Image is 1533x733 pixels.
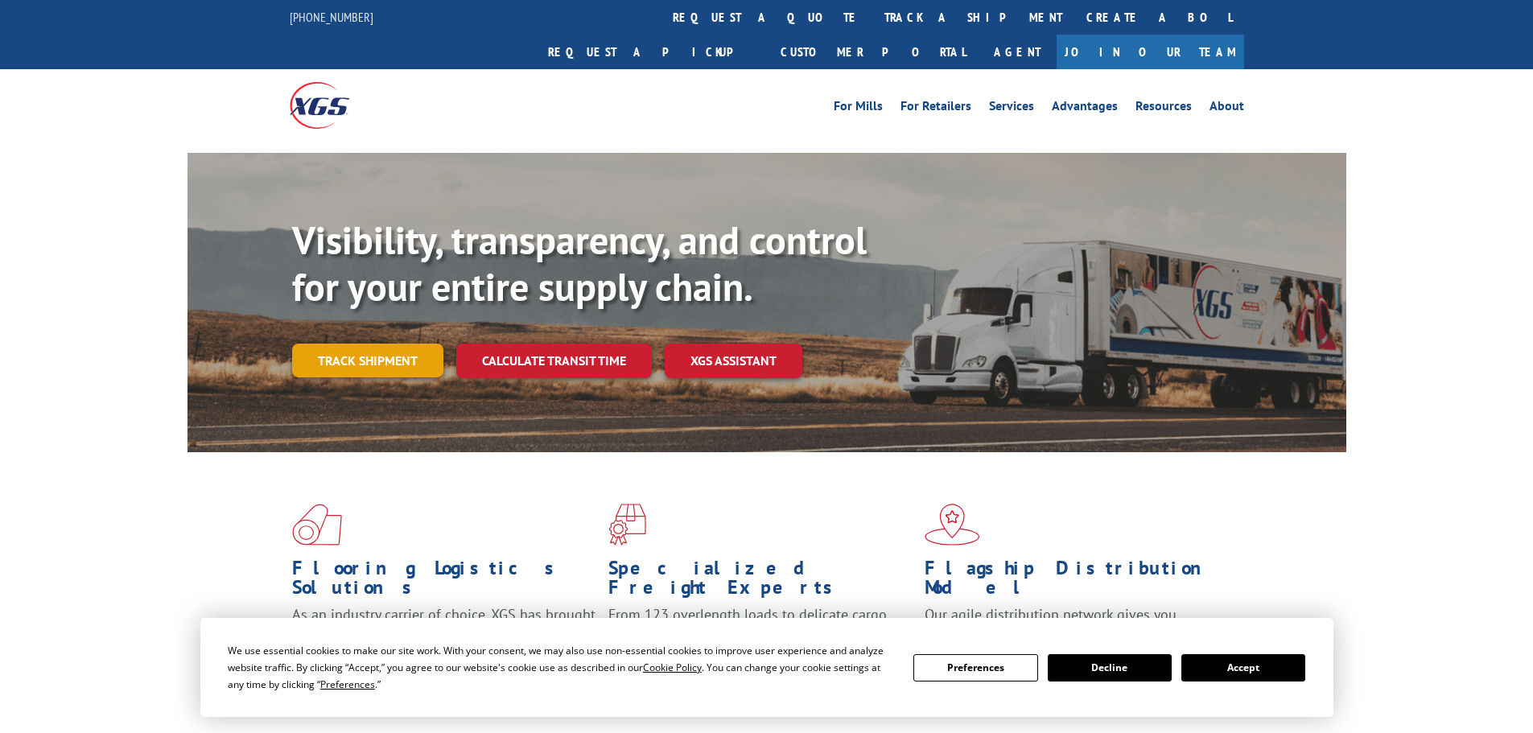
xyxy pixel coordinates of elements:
[643,661,702,674] span: Cookie Policy
[665,344,802,378] a: XGS ASSISTANT
[1181,654,1305,682] button: Accept
[456,344,652,378] a: Calculate transit time
[608,605,913,677] p: From 123 overlength loads to delicate cargo, our experienced staff knows the best way to move you...
[925,605,1221,643] span: Our agile distribution network gives you nationwide inventory management on demand.
[320,677,375,691] span: Preferences
[200,618,1333,717] div: Cookie Consent Prompt
[834,100,883,117] a: For Mills
[1210,100,1244,117] a: About
[292,558,596,605] h1: Flooring Logistics Solutions
[292,215,867,311] b: Visibility, transparency, and control for your entire supply chain.
[536,35,769,69] a: Request a pickup
[1057,35,1244,69] a: Join Our Team
[913,654,1037,682] button: Preferences
[608,558,913,605] h1: Specialized Freight Experts
[290,9,373,25] a: [PHONE_NUMBER]
[769,35,978,69] a: Customer Portal
[978,35,1057,69] a: Agent
[1048,654,1172,682] button: Decline
[925,558,1229,605] h1: Flagship Distribution Model
[292,605,595,662] span: As an industry carrier of choice, XGS has brought innovation and dedication to flooring logistics...
[292,504,342,546] img: xgs-icon-total-supply-chain-intelligence-red
[1052,100,1118,117] a: Advantages
[925,504,980,546] img: xgs-icon-flagship-distribution-model-red
[989,100,1034,117] a: Services
[292,344,443,377] a: Track shipment
[608,504,646,546] img: xgs-icon-focused-on-flooring-red
[228,642,894,693] div: We use essential cookies to make our site work. With your consent, we may also use non-essential ...
[900,100,971,117] a: For Retailers
[1135,100,1192,117] a: Resources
